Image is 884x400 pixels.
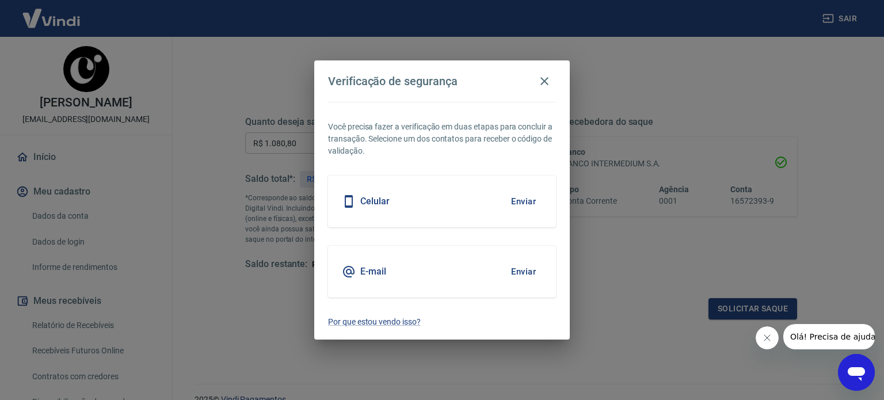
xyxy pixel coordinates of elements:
button: Enviar [505,189,542,214]
p: Você precisa fazer a verificação em duas etapas para concluir a transação. Selecione um dos conta... [328,121,556,157]
h4: Verificação de segurança [328,74,458,88]
span: Olá! Precisa de ajuda? [7,8,97,17]
h5: E-mail [360,266,386,277]
a: Por que estou vendo isso? [328,316,556,328]
iframe: Mensagem da empresa [783,324,875,349]
iframe: Botão para abrir a janela de mensagens [838,354,875,391]
iframe: Fechar mensagem [756,326,779,349]
button: Enviar [505,260,542,284]
h5: Celular [360,196,390,207]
